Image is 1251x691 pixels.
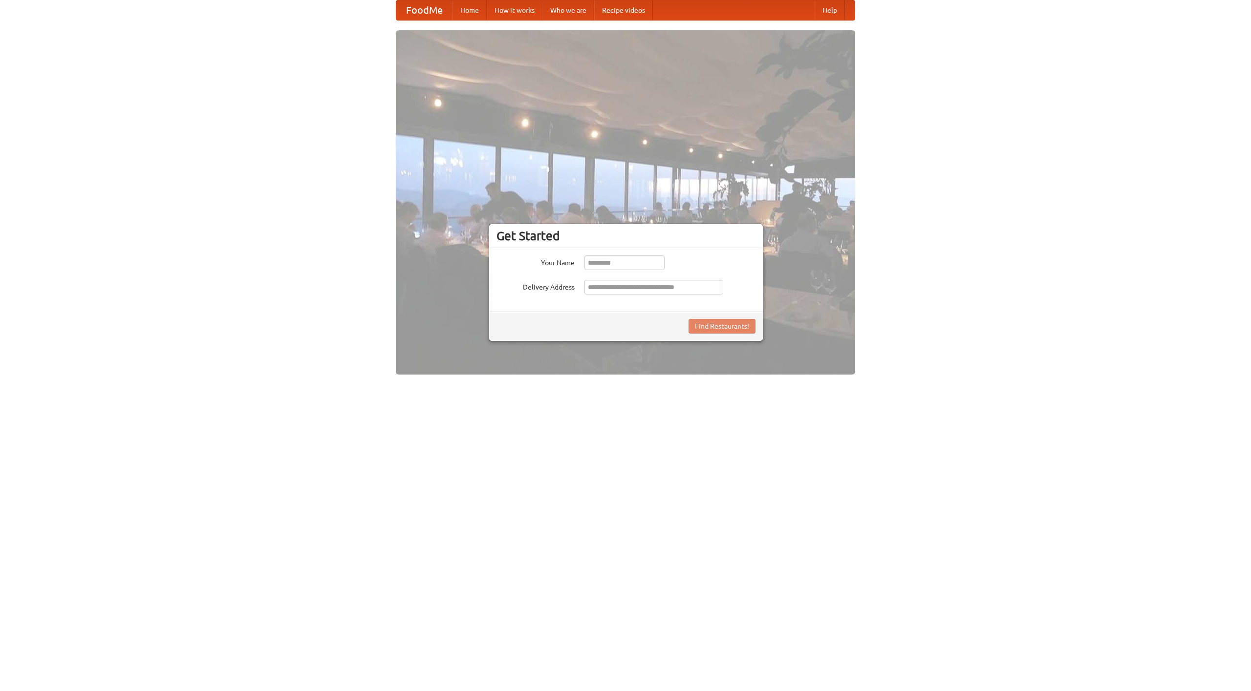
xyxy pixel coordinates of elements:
a: Recipe videos [594,0,653,20]
button: Find Restaurants! [689,319,755,334]
a: FoodMe [396,0,453,20]
label: Delivery Address [496,280,575,292]
h3: Get Started [496,229,755,243]
a: Home [453,0,487,20]
a: Help [815,0,845,20]
a: Who we are [542,0,594,20]
a: How it works [487,0,542,20]
label: Your Name [496,255,575,268]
